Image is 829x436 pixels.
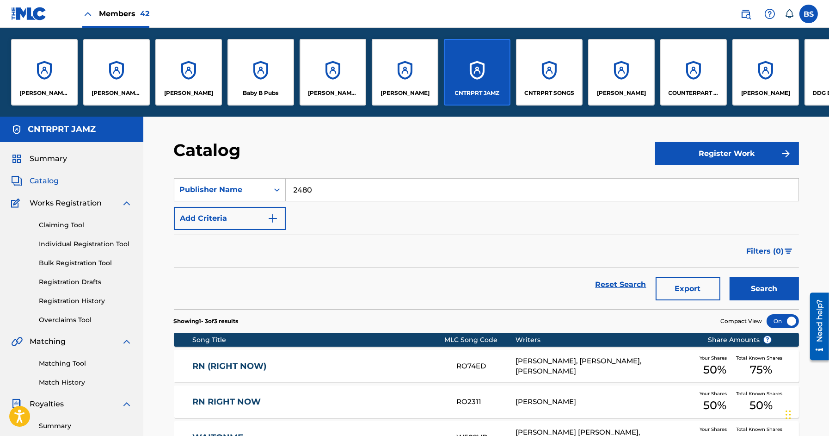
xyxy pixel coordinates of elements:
p: Showing 1 - 3 of 3 results [174,317,239,325]
a: Accounts[PERSON_NAME] [588,39,655,106]
img: MLC Logo [11,7,47,20]
img: expand [121,198,132,209]
form: Search Form [174,178,799,309]
p: COUNTERPART MUSIC [669,89,719,97]
p: ABNER PEDRO RAMIREZ PUBLISHING DESIGNEE [19,89,70,97]
div: Publisher Name [180,184,263,195]
img: Royalties [11,399,22,410]
img: Catalog [11,175,22,187]
span: 50 % [703,361,726,378]
span: 42 [140,9,149,18]
div: Writers [516,335,694,345]
img: search [740,8,751,19]
img: f7272a7cc735f4ea7f67.svg [780,148,792,159]
div: Help [761,5,779,23]
a: Summary [39,421,132,431]
span: 50 % [749,397,773,414]
a: AccountsCNTRPRT JAMZ [444,39,510,106]
span: Catalog [30,175,59,187]
a: Registration History [39,296,132,306]
a: SummarySummary [11,153,67,164]
div: MLC Song Code [444,335,516,345]
a: Public Search [737,5,755,23]
a: Accounts[PERSON_NAME] [155,39,222,106]
span: Total Known Shares [736,355,786,361]
img: Matching [11,336,23,347]
span: Royalties [30,399,64,410]
button: Filters (0) [741,240,799,263]
a: Accounts[PERSON_NAME] [732,39,799,106]
a: AccountsCNTRPRT SONGS [516,39,583,106]
a: AccountsBaby B Pubs [227,39,294,106]
span: Matching [30,336,66,347]
p: Brendan Michael St. Gelais Designee [308,89,358,97]
a: Individual Registration Tool [39,239,132,249]
span: ? [764,336,771,343]
button: Search [730,277,799,300]
a: Accounts[PERSON_NAME] [PERSON_NAME] PUBLISHING DESIGNEE [83,39,150,106]
img: Accounts [11,124,22,135]
p: CORY QUINTARD [597,89,646,97]
div: RO2311 [456,397,516,407]
a: Bulk Registration Tool [39,258,132,268]
p: CNTRPRT SONGS [524,89,574,97]
img: expand [121,399,132,410]
div: Notifications [785,9,794,19]
a: CatalogCatalog [11,175,59,187]
img: help [764,8,775,19]
span: Summary [30,153,67,164]
a: Match History [39,378,132,387]
iframe: Resource Center [803,289,829,363]
a: AccountsCOUNTERPART MUSIC [660,39,727,106]
span: Filters ( 0 ) [747,246,784,257]
span: Share Amounts [708,335,772,345]
span: Your Shares [700,390,731,397]
p: DAVID DRAKE [741,89,790,97]
img: 9d2ae6d4665cec9f34b9.svg [267,213,278,224]
h5: CNTRPRT JAMZ [28,124,96,135]
p: AMANDA GRACE SUDANO RAMIREZ PUBLISHING DESIGNEE [92,89,142,97]
img: filter [785,249,792,254]
img: expand [121,336,132,347]
span: Your Shares [700,355,731,361]
a: Registration Drafts [39,277,132,287]
div: RO74ED [456,361,516,372]
p: CNTRPRT JAMZ [455,89,500,97]
a: RN RIGHT NOW [192,397,444,407]
a: Accounts[PERSON_NAME]. Gelais Designee [300,39,366,106]
a: RN (RIGHT NOW) [192,361,444,372]
a: Reset Search [591,274,651,295]
h2: Catalog [174,140,246,161]
p: Baby B Pubs [243,89,279,97]
div: Drag [786,401,791,429]
iframe: Chat Widget [783,392,829,436]
button: Add Criteria [174,207,286,230]
p: CARL WAYNE MEEKINS [381,89,430,97]
span: Works Registration [30,198,102,209]
img: Close [82,8,93,19]
div: Song Title [192,335,444,345]
a: Overclaims Tool [39,315,132,325]
a: Matching Tool [39,359,132,368]
div: [PERSON_NAME] [516,397,694,407]
span: Members [99,8,149,19]
span: Total Known Shares [736,390,786,397]
span: 75 % [750,361,772,378]
a: Accounts[PERSON_NAME] [372,39,438,106]
img: Summary [11,153,22,164]
a: Claiming Tool [39,220,132,230]
a: Accounts[PERSON_NAME] [PERSON_NAME] PUBLISHING DESIGNEE [11,39,78,106]
p: Andrew Laquan Arnett [164,89,213,97]
img: Works Registration [11,198,23,209]
button: Register Work [655,142,799,165]
span: Your Shares [700,426,731,433]
button: Export [656,277,720,300]
div: [PERSON_NAME], [PERSON_NAME], [PERSON_NAME] [516,356,694,377]
span: Compact View [721,317,762,325]
span: Total Known Shares [736,426,786,433]
span: 50 % [703,397,726,414]
div: User Menu [799,5,818,23]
